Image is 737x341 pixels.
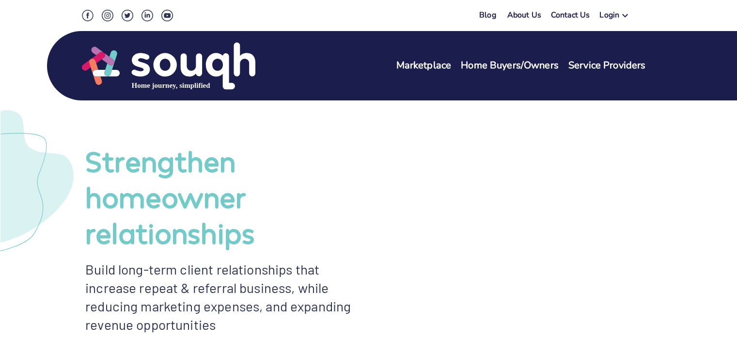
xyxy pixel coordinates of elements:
[599,10,619,24] div: Login
[479,10,496,20] a: Blog
[161,10,173,21] img: Youtube Social Icon
[507,10,541,24] a: About Us
[122,10,133,21] img: Twitter Social Icon
[396,59,452,73] a: Marketplace
[82,10,94,21] img: Facebook Social Icon
[85,260,368,334] div: Build long-term client relationships that increase repeat & referral business, while reducing mar...
[377,145,643,330] iframe: Souqh: The Ultimate Realtor Collaboration Platform for Seamless Homeowner Journeys!
[82,41,255,91] img: Souqh Logo
[85,143,368,250] div: Strengthen homeowner relationships
[102,10,113,21] img: Instagram Social Icon
[461,59,559,73] a: Home Buyers/Owners
[141,10,153,21] img: LinkedIn Social Icon
[551,10,590,24] a: Contact Us
[568,59,646,73] a: Service Providers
